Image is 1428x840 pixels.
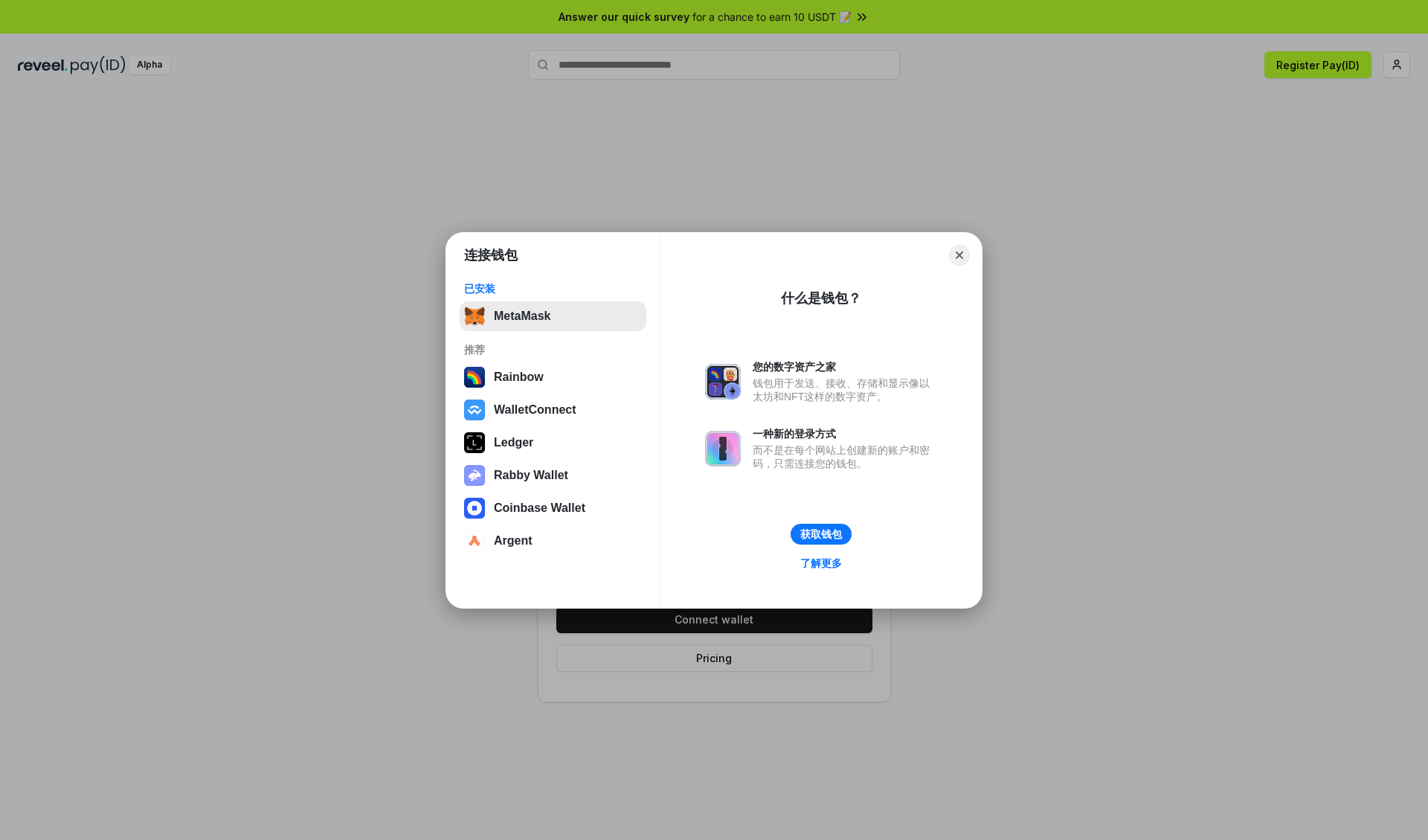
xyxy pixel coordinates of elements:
[705,431,741,467] img: svg+xml,%3Csvg%20xmlns%3D%22http%3A%2F%2Fwww.w3.org%2F2000%2Fsvg%22%20fill%3D%22none%22%20viewBox...
[791,554,851,573] a: 了解更多
[800,557,842,570] div: 了解更多
[460,395,646,425] button: WalletConnect
[464,432,485,453] img: svg+xml,%3Csvg%20xmlns%3D%22http%3A%2F%2Fwww.w3.org%2F2000%2Fsvg%22%20width%3D%2228%22%20height%3...
[494,403,576,417] div: WalletConnect
[464,343,642,356] div: 推荐
[494,469,568,482] div: Rabby Wallet
[464,306,485,327] img: svg+xml,%3Csvg%20fill%3D%22none%22%20height%3D%2233%22%20viewBox%3D%220%200%2035%2033%22%20width%...
[464,498,485,519] img: svg+xml,%3Csvg%20width%3D%2228%22%20height%3D%2228%22%20viewBox%3D%220%200%2028%2028%22%20fill%3D...
[460,526,646,556] button: Argent
[464,465,485,486] img: svg+xml,%3Csvg%20xmlns%3D%22http%3A%2F%2Fwww.w3.org%2F2000%2Fsvg%22%20fill%3D%22none%22%20viewBox...
[460,428,646,458] button: Ledger
[460,301,646,331] button: MetaMask
[460,461,646,490] button: Rabby Wallet
[753,427,937,440] div: 一种新的登录方式
[494,436,533,449] div: Ledger
[494,371,544,384] div: Rainbow
[791,524,852,545] button: 获取钱包
[460,493,646,523] button: Coinbase Wallet
[464,530,485,551] img: svg+xml,%3Csvg%20width%3D%2228%22%20height%3D%2228%22%20viewBox%3D%220%200%2028%2028%22%20fill%3D...
[494,310,550,323] div: MetaMask
[800,528,842,541] div: 获取钱包
[494,501,585,515] div: Coinbase Wallet
[753,376,937,403] div: 钱包用于发送、接收、存储和显示像以太坊和NFT这样的数字资产。
[781,289,861,307] div: 什么是钱包？
[464,282,642,295] div: 已安装
[949,245,970,266] button: Close
[460,362,646,392] button: Rainbow
[705,364,741,400] img: svg+xml,%3Csvg%20xmlns%3D%22http%3A%2F%2Fwww.w3.org%2F2000%2Fsvg%22%20fill%3D%22none%22%20viewBox...
[464,367,485,388] img: svg+xml,%3Csvg%20width%3D%22120%22%20height%3D%22120%22%20viewBox%3D%220%200%20120%20120%22%20fil...
[753,360,937,373] div: 您的数字资产之家
[494,534,533,548] div: Argent
[464,246,518,264] h1: 连接钱包
[464,400,485,420] img: svg+xml,%3Csvg%20width%3D%2228%22%20height%3D%2228%22%20viewBox%3D%220%200%2028%2028%22%20fill%3D...
[753,443,937,470] div: 而不是在每个网站上创建新的账户和密码，只需连接您的钱包。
